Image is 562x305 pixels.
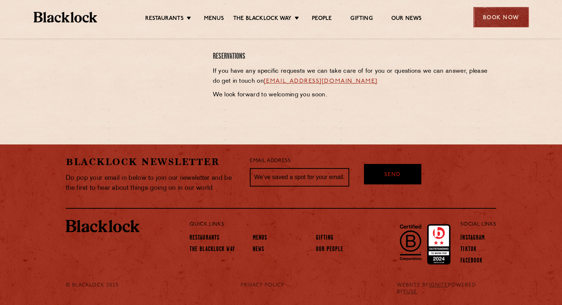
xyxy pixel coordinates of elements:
a: The Blacklock Way [190,246,235,254]
a: Our People [316,246,343,254]
p: Do pop your email in below to join our newsletter and be the first to hear about things going on ... [66,173,239,193]
p: Social Links [460,220,496,229]
a: Gifting [316,234,334,243]
div: WEBSITE BY POWERED BY [391,282,502,295]
a: Our News [391,15,422,23]
a: Restaurants [190,234,219,243]
img: BL_Textured_Logo-footer-cropped.svg [34,12,98,23]
a: News [253,246,264,254]
span: Send [384,171,401,179]
h4: Reservations [213,52,496,62]
label: Email Address [250,157,290,165]
a: The Blacklock Way [233,15,292,23]
a: People [312,15,332,23]
input: We’ve saved a spot for your email... [250,168,349,186]
h2: Blacklock Newsletter [66,155,239,168]
a: Facebook [460,257,483,265]
a: IGNITE [429,282,448,288]
a: Menus [253,234,268,243]
a: Gifting [350,15,372,23]
p: We look forward to welcoming you soon. [213,90,496,100]
p: Quick Links [190,220,436,229]
p: If you have any specific requests we can take care of for you or questions we can answer, please ... [213,66,496,86]
a: Menus [204,15,224,23]
a: Instagram [460,234,485,243]
a: [EMAIL_ADDRESS][DOMAIN_NAME] [264,78,378,84]
div: Book Now [473,7,529,27]
div: © Blacklock 2025 [60,282,134,295]
a: PRIVACY POLICY [241,282,285,289]
img: Accred_2023_2star.png [427,224,450,265]
a: Restaurants [145,15,184,23]
a: FUSE [403,289,417,295]
img: B-Corp-Logo-Black-RGB.svg [395,220,426,264]
a: TikTok [460,246,477,254]
img: BL_Textured_Logo-footer-cropped.svg [66,220,140,232]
